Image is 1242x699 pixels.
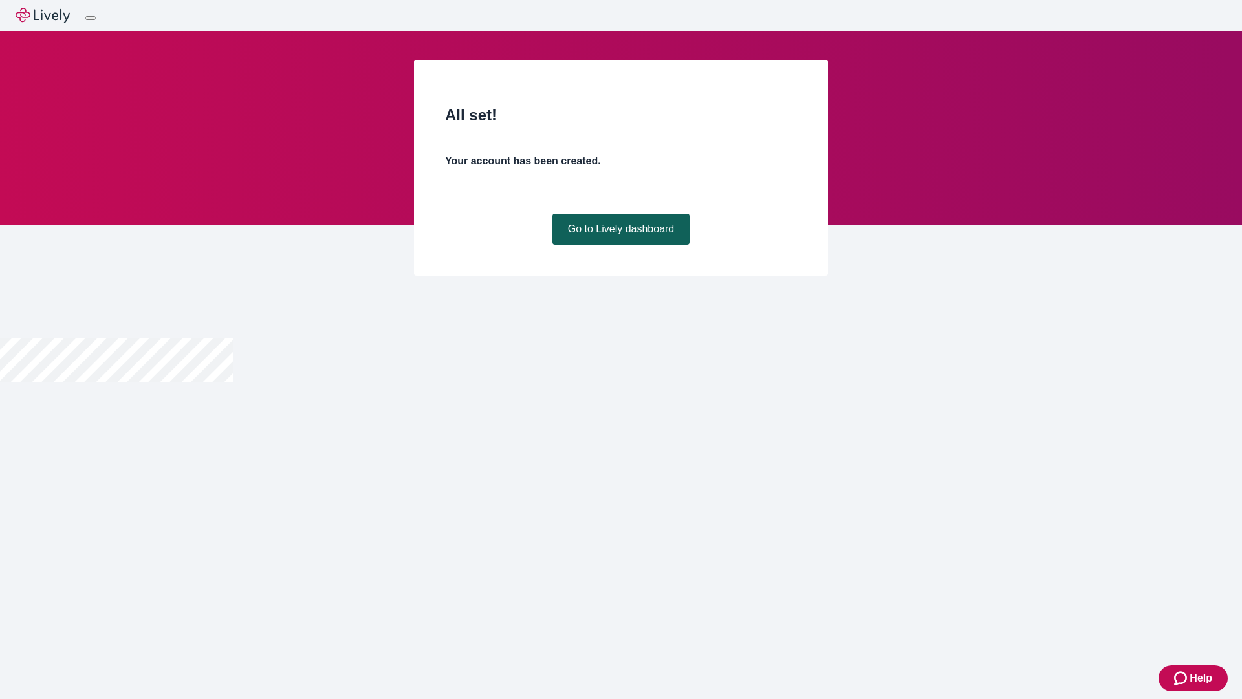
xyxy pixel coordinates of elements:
span: Help [1190,671,1212,686]
svg: Zendesk support icon [1174,671,1190,686]
h4: Your account has been created. [445,153,797,169]
img: Lively [16,8,70,23]
button: Log out [85,16,96,20]
button: Zendesk support iconHelp [1159,665,1228,691]
h2: All set! [445,104,797,127]
a: Go to Lively dashboard [552,214,690,245]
